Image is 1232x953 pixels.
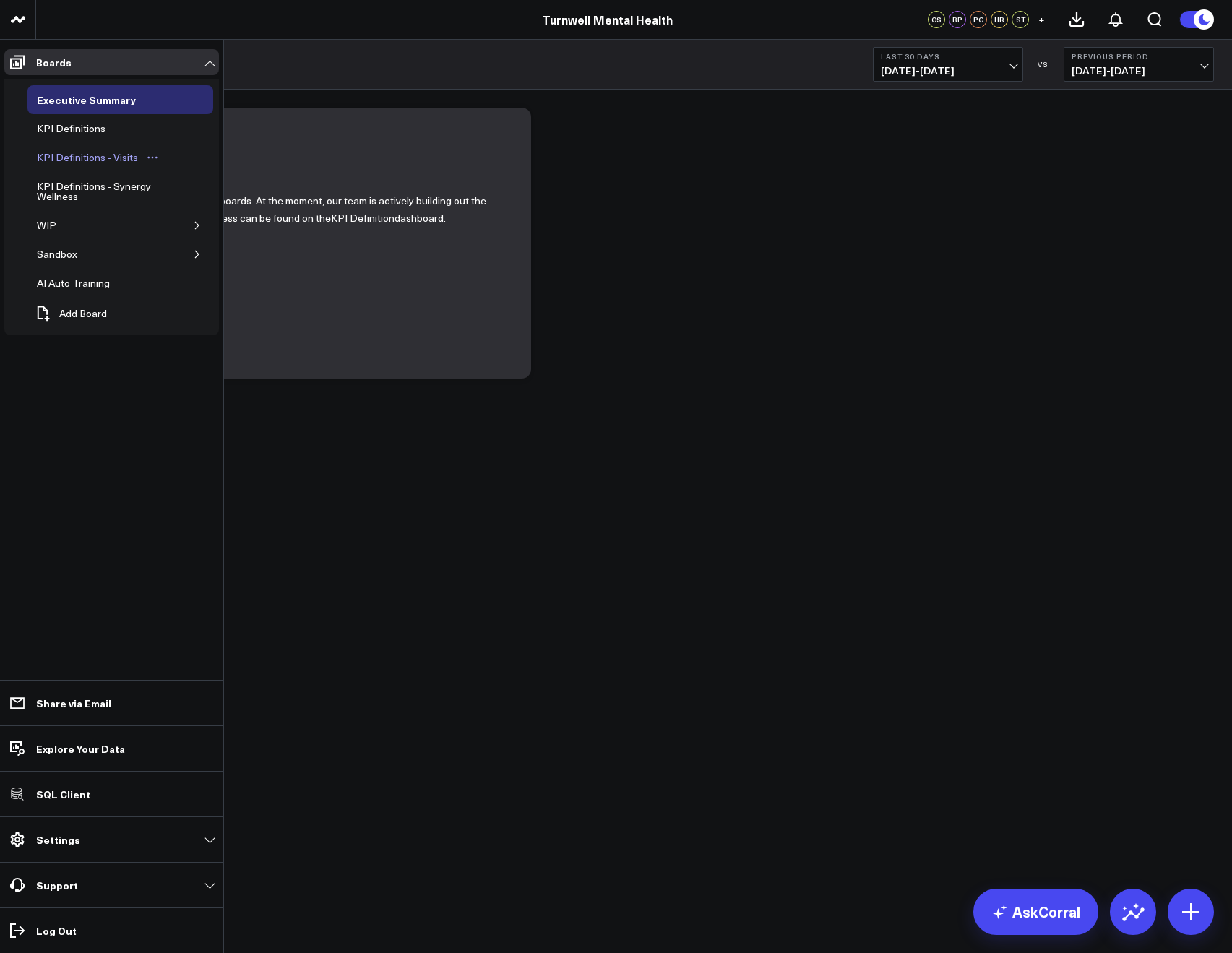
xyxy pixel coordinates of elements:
div: HR [991,11,1008,28]
p: Share via Email [36,697,111,709]
div: KPI Definitions - Synergy Wellness [33,178,179,205]
a: AskCorral [973,889,1098,935]
div: ST [1012,11,1029,28]
a: WIPOpen board menu [27,211,87,240]
a: KPI Definitions - Synergy WellnessOpen board menu [27,172,204,211]
span: [DATE] - [DATE] [1072,65,1206,77]
p: Welcome to your CorralData dashboards. At the moment, our team is actively building out the Turnw... [65,192,509,228]
b: Previous Period [1072,52,1206,61]
p: Explore Your Data [36,743,125,754]
b: Last 30 Days [881,52,1015,61]
button: Open board menu [142,152,163,163]
a: AI Auto TrainingOpen board menu [27,269,141,298]
a: SandboxOpen board menu [27,240,108,269]
span: + [1038,14,1045,25]
button: Previous Period[DATE]-[DATE] [1064,47,1214,82]
div: KPI Definitions [33,120,109,137]
button: + [1033,11,1050,28]
div: Sandbox [33,246,81,263]
a: Executive SummaryOpen board menu [27,85,167,114]
div: Executive Summary [33,91,139,108]
p: Boards [36,56,72,68]
p: Hi Turnwell team! [65,139,509,174]
p: Settings [36,834,80,845]
a: Turnwell Mental Health [542,12,673,27]
span: [DATE] - [DATE] [881,65,1015,77]
div: CS [928,11,945,28]
p: Support [36,879,78,891]
div: KPI Definitions - Visits [33,149,142,166]
button: Add Board [27,298,114,329]
p: SQL Client [36,788,90,800]
div: VS [1030,60,1056,69]
a: KPI DefinitionsOpen board menu [27,114,137,143]
div: PG [970,11,987,28]
a: Log Out [4,918,219,944]
div: WIP [33,217,60,234]
div: BP [949,11,966,28]
div: AI Auto Training [33,275,113,292]
a: KPI Definitions - VisitsOpen board menu [27,143,169,172]
p: Log Out [36,925,77,936]
a: KPI Definition [331,211,395,225]
a: SQL Client [4,781,219,807]
button: Last 30 Days[DATE]-[DATE] [873,47,1023,82]
span: Add Board [59,308,107,319]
